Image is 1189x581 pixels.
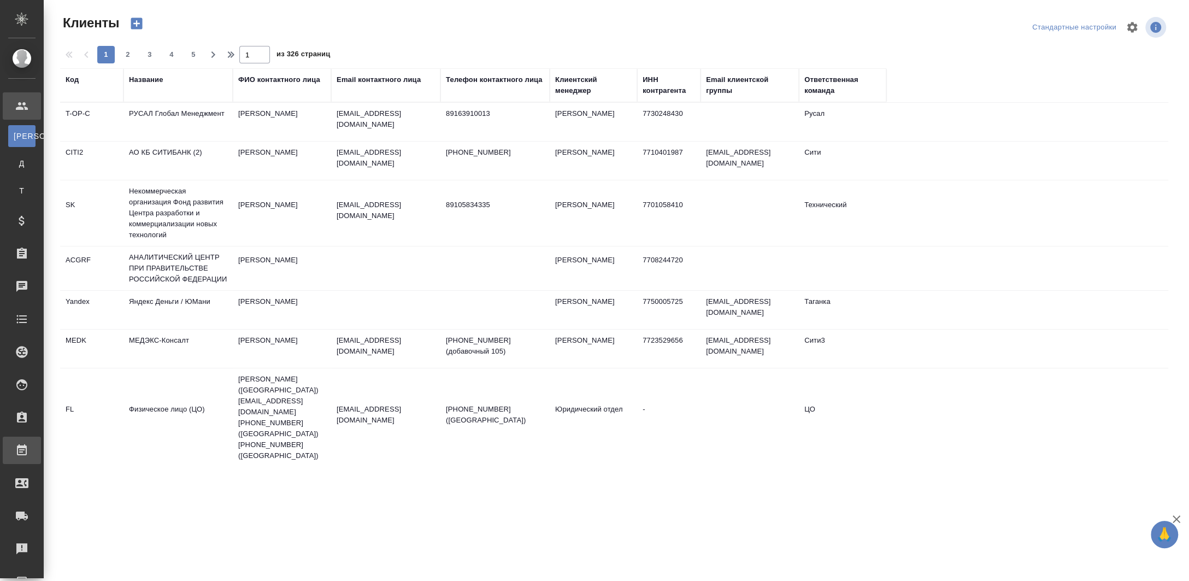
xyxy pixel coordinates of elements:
td: [PERSON_NAME] [550,194,637,232]
td: ACGRF [60,249,123,287]
button: 5 [185,46,202,63]
td: Юридический отдел [550,398,637,437]
td: [PERSON_NAME] [233,249,331,287]
span: 3 [141,49,158,60]
td: [PERSON_NAME] [550,330,637,368]
span: Клиенты [60,14,119,32]
button: 2 [119,46,137,63]
a: Д [8,152,36,174]
div: Код [66,74,79,85]
td: АНАЛИТИЧЕСКИЙ ЦЕНТР ПРИ ПРАВИТЕЛЬСТВЕ РОССИЙСКОЙ ФЕДЕРАЦИИ [123,247,233,290]
button: Создать [123,14,150,33]
p: [EMAIL_ADDRESS][DOMAIN_NAME] [337,147,435,169]
td: Технический [799,194,886,232]
div: Название [129,74,163,85]
td: Сити [799,142,886,180]
p: [PHONE_NUMBER] ([GEOGRAPHIC_DATA]) [446,404,544,426]
td: Некоммерческая организация Фонд развития Центра разработки и коммерциализации новых технологий [123,180,233,246]
p: [EMAIL_ADDRESS][DOMAIN_NAME] [337,335,435,357]
td: [EMAIL_ADDRESS][DOMAIN_NAME] [701,330,799,368]
td: MEDK [60,330,123,368]
td: [EMAIL_ADDRESS][DOMAIN_NAME] [701,291,799,329]
span: Посмотреть информацию [1145,17,1168,38]
td: 7723529656 [637,330,701,368]
td: [PERSON_NAME] [550,249,637,287]
td: [EMAIL_ADDRESS][DOMAIN_NAME] [701,142,799,180]
span: [PERSON_NAME] [14,131,30,142]
td: [PERSON_NAME] [233,103,331,141]
td: АО КБ СИТИБАНК (2) [123,142,233,180]
td: [PERSON_NAME] [233,330,331,368]
p: [EMAIL_ADDRESS][DOMAIN_NAME] [337,404,435,426]
span: Настроить таблицу [1119,14,1145,40]
div: ФИО контактного лица [238,74,320,85]
td: [PERSON_NAME] ([GEOGRAPHIC_DATA]) [EMAIL_ADDRESS][DOMAIN_NAME] [PHONE_NUMBER] ([GEOGRAPHIC_DATA])... [233,368,331,467]
td: [PERSON_NAME] [233,142,331,180]
td: Сити3 [799,330,886,368]
td: 7710401987 [637,142,701,180]
td: Таганка [799,291,886,329]
td: [PERSON_NAME] [550,103,637,141]
button: 4 [163,46,180,63]
p: [PHONE_NUMBER] [446,147,544,158]
div: Email контактного лица [337,74,421,85]
button: 🙏 [1151,521,1178,548]
td: [PERSON_NAME] [550,142,637,180]
td: Физическое лицо (ЦО) [123,398,233,437]
p: 89163910013 [446,108,544,119]
span: из 326 страниц [276,48,330,63]
td: T-OP-C [60,103,123,141]
td: [PERSON_NAME] [233,291,331,329]
a: [PERSON_NAME] [8,125,36,147]
td: Яндекс Деньги / ЮМани [123,291,233,329]
span: 🙏 [1155,523,1174,546]
div: Телефон контактного лица [446,74,543,85]
td: МЕДЭКС-Консалт [123,330,233,368]
p: 89105834335 [446,199,544,210]
span: Д [14,158,30,169]
td: FL [60,398,123,437]
td: 7701058410 [637,194,701,232]
div: split button [1029,19,1119,36]
td: [PERSON_NAME] [550,291,637,329]
div: Клиентский менеджер [555,74,632,96]
td: Yandex [60,291,123,329]
td: Русал [799,103,886,141]
span: 4 [163,49,180,60]
td: CITI2 [60,142,123,180]
a: Т [8,180,36,202]
span: Т [14,185,30,196]
span: 5 [185,49,202,60]
button: 3 [141,46,158,63]
td: ЦО [799,398,886,437]
td: SK [60,194,123,232]
div: Ответственная команда [804,74,881,96]
p: [PHONE_NUMBER] (добавочный 105) [446,335,544,357]
p: [EMAIL_ADDRESS][DOMAIN_NAME] [337,108,435,130]
p: [EMAIL_ADDRESS][DOMAIN_NAME] [337,199,435,221]
td: [PERSON_NAME] [233,194,331,232]
td: 7750005725 [637,291,701,329]
td: 7730248430 [637,103,701,141]
td: 7708244720 [637,249,701,287]
div: ИНН контрагента [643,74,695,96]
td: - [637,398,701,437]
div: Email клиентской группы [706,74,793,96]
td: РУСАЛ Глобал Менеджмент [123,103,233,141]
span: 2 [119,49,137,60]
